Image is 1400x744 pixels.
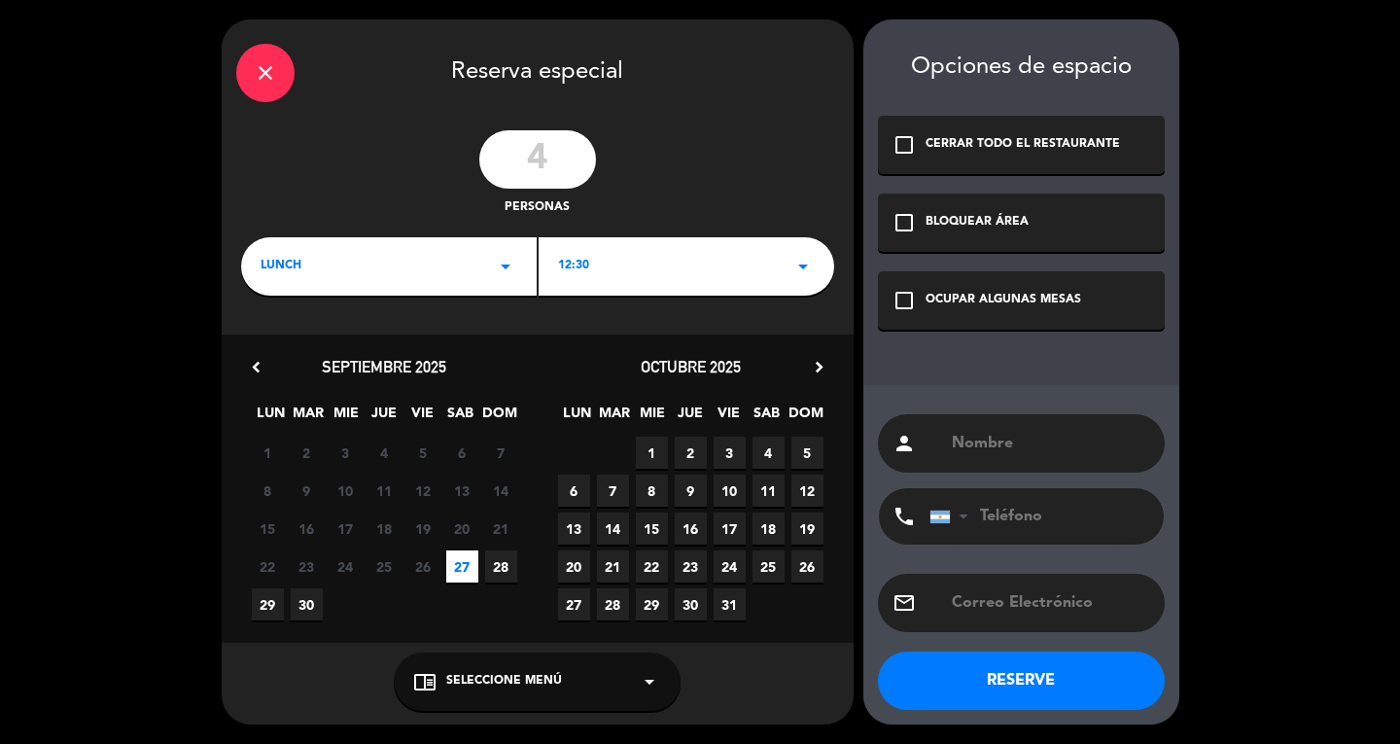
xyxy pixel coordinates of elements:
[446,475,478,507] span: 13
[558,588,590,620] span: 27
[636,588,668,620] span: 29
[446,437,478,469] span: 6
[926,135,1120,155] div: CERRAR TODO EL RESTAURANTE
[950,430,1150,457] input: Nombre
[597,513,629,545] span: 14
[597,475,629,507] span: 7
[950,589,1150,617] input: Correo Electrónico
[407,437,439,469] span: 5
[714,437,746,469] span: 3
[714,550,746,583] span: 24
[791,475,823,507] span: 12
[892,133,916,157] i: check_box_outline_blank
[930,489,975,544] div: Argentina: +54
[791,437,823,469] span: 5
[926,291,1081,310] div: OCUPAR ALGUNAS MESAS
[368,437,401,469] span: 4
[752,437,785,469] span: 4
[597,550,629,583] span: 21
[446,513,478,545] span: 20
[368,513,401,545] span: 18
[558,475,590,507] span: 6
[714,475,746,507] span: 10
[252,475,284,507] span: 8
[637,402,669,434] span: MIE
[926,213,1029,232] div: BLOQUEAR ÁREA
[255,402,287,434] span: LUN
[368,475,401,507] span: 11
[558,257,589,276] span: 12:30
[407,513,439,545] span: 19
[878,53,1165,82] div: Opciones de espacio
[791,550,823,583] span: 26
[407,550,439,583] span: 26
[892,591,916,615] i: email
[878,652,1165,710] button: RESERVE
[291,588,323,620] span: 30
[561,402,593,434] span: LUN
[331,402,363,434] span: MIE
[714,588,746,620] span: 31
[636,475,668,507] span: 8
[791,513,823,545] span: 19
[892,211,916,234] i: check_box_outline_blank
[222,19,854,121] div: Reserva especial
[485,437,517,469] span: 7
[330,437,362,469] span: 3
[413,670,437,693] i: chrome_reader_mode
[446,550,478,583] span: 27
[479,130,596,189] input: 0
[254,61,277,85] i: close
[675,402,707,434] span: JUE
[752,513,785,545] span: 18
[791,255,815,278] i: arrow_drop_down
[892,505,916,528] i: phone
[675,437,707,469] span: 2
[446,672,562,691] span: Seleccione Menú
[675,588,707,620] span: 30
[406,402,438,434] span: VIE
[293,402,325,434] span: MAR
[291,513,323,545] span: 16
[330,475,362,507] span: 10
[252,437,284,469] span: 1
[636,550,668,583] span: 22
[291,550,323,583] span: 23
[505,198,570,218] span: personas
[641,357,741,376] span: octubre 2025
[558,513,590,545] span: 13
[929,488,1143,545] input: Teléfono
[752,475,785,507] span: 11
[597,588,629,620] span: 28
[444,402,476,434] span: SAB
[485,513,517,545] span: 21
[291,475,323,507] span: 9
[752,550,785,583] span: 25
[675,475,707,507] span: 9
[330,550,362,583] span: 24
[892,289,916,312] i: check_box_outline_blank
[330,513,362,545] span: 17
[261,257,301,276] span: lunch
[636,513,668,545] span: 15
[638,670,661,693] i: arrow_drop_down
[246,357,266,377] i: chevron_left
[599,402,631,434] span: MAR
[714,513,746,545] span: 17
[809,357,829,377] i: chevron_right
[494,255,517,278] i: arrow_drop_down
[751,402,783,434] span: SAB
[368,550,401,583] span: 25
[788,402,821,434] span: DOM
[252,550,284,583] span: 22
[636,437,668,469] span: 1
[252,513,284,545] span: 15
[558,550,590,583] span: 20
[485,550,517,583] span: 28
[252,588,284,620] span: 29
[675,513,707,545] span: 16
[482,402,514,434] span: DOM
[291,437,323,469] span: 2
[322,357,446,376] span: septiembre 2025
[485,475,517,507] span: 14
